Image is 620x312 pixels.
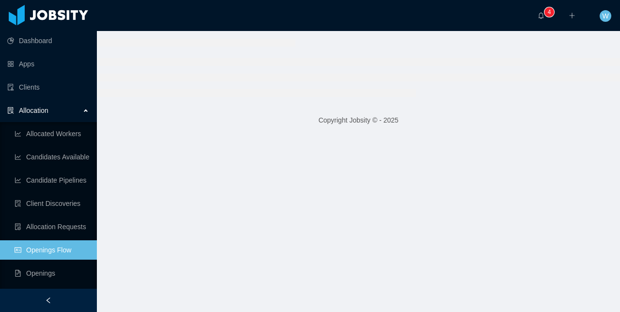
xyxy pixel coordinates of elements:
[544,7,554,17] sup: 4
[7,54,89,74] a: icon: appstoreApps
[15,287,89,306] a: icon: message
[7,31,89,50] a: icon: pie-chartDashboard
[15,124,89,143] a: icon: line-chartAllocated Workers
[7,107,14,114] i: icon: solution
[15,171,89,190] a: icon: line-chartCandidate Pipelines
[15,217,89,236] a: icon: file-doneAllocation Requests
[602,10,608,22] span: W
[7,78,89,97] a: icon: auditClients
[15,194,89,213] a: icon: file-searchClient Discoveries
[569,12,575,19] i: icon: plus
[538,12,544,19] i: icon: bell
[548,7,551,17] p: 4
[15,264,89,283] a: icon: file-textOpenings
[15,240,89,260] a: icon: idcardOpenings Flow
[15,147,89,167] a: icon: line-chartCandidates Available
[97,104,620,137] footer: Copyright Jobsity © - 2025
[19,107,48,114] span: Allocation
